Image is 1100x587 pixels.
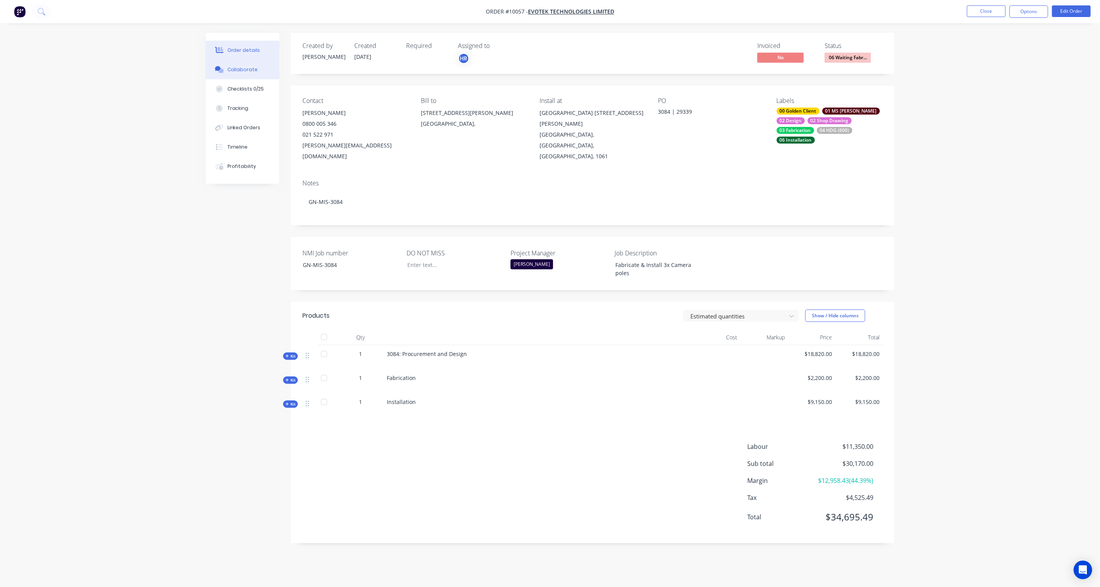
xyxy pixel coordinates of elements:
span: $18,820.00 [791,350,832,358]
div: Open Intercom Messenger [1074,561,1092,579]
span: $11,350.00 [816,442,873,451]
div: Qty [337,330,384,345]
div: [STREET_ADDRESS][PERSON_NAME] [421,108,527,118]
div: Install at [540,97,646,104]
button: Checklists 0/25 [206,79,279,99]
div: Tracking [227,105,249,112]
a: Evotek Technologies Limited [528,8,614,15]
span: [DATE] [354,53,371,60]
label: DO NOT MISS [407,248,503,258]
div: Price [788,330,835,345]
span: Kit [285,401,295,407]
span: $2,200.00 [791,374,832,382]
button: Linked Orders [206,118,279,137]
div: 3084 | 29339 [658,108,755,118]
span: $9,150.00 [791,398,832,406]
label: Job Description [615,248,712,258]
span: 1 [359,350,362,358]
div: Created [354,42,397,50]
div: Profitability [227,163,256,170]
label: Project Manager [511,248,607,258]
span: Kit [285,377,295,383]
span: Labour [747,442,816,451]
span: 1 [359,374,362,382]
div: 06 Installation [777,137,815,144]
div: [PERSON_NAME] [302,108,408,118]
button: Collaborate [206,60,279,79]
div: Order details [227,47,260,54]
span: Sub total [747,459,816,468]
span: 1 [359,398,362,406]
div: 02 Shop Drawing [808,117,852,124]
span: Total [747,512,816,522]
div: Invoiced [757,42,815,50]
span: 06 Waiting Fabr... [825,53,871,62]
span: $18,820.00 [839,350,880,358]
span: $4,525.49 [816,493,873,502]
button: Order details [206,41,279,60]
div: Bill to [421,97,527,104]
div: GN-MIS-3084 [302,190,883,214]
div: Status [825,42,883,50]
button: HR [458,53,470,64]
div: Required [406,42,449,50]
button: Timeline [206,137,279,157]
div: Assigned to [458,42,535,50]
button: 06 Waiting Fabr... [825,53,871,64]
div: PO [658,97,764,104]
div: 02 Design [777,117,805,124]
span: Order #10057 - [486,8,528,15]
button: Edit Order [1052,5,1091,17]
div: [GEOGRAPHIC_DATA] [STREET_ADDRESS][PERSON_NAME] [540,108,646,129]
button: Kit [283,353,298,360]
button: Tracking [206,99,279,118]
div: Total [835,330,883,345]
span: $2,200.00 [839,374,880,382]
div: Fabricate & Install 3x Camera poles [609,259,706,279]
button: Profitability [206,157,279,176]
div: 03 Fabrication [777,127,814,134]
div: Linked Orders [227,124,261,131]
div: Products [302,311,330,320]
button: Options [1009,5,1048,18]
button: Close [967,5,1006,17]
div: [GEOGRAPHIC_DATA], [GEOGRAPHIC_DATA], [GEOGRAPHIC_DATA], 1061 [540,129,646,162]
span: $30,170.00 [816,459,873,468]
img: Factory [14,6,26,17]
div: [PERSON_NAME] [302,53,345,61]
div: GN-MIS-3084 [297,259,394,270]
div: 021 522 971 [302,129,408,140]
div: Cost [693,330,741,345]
span: $34,695.49 [816,510,873,524]
div: Labels [777,97,883,104]
div: 0800 005 346 [302,118,408,129]
div: [PERSON_NAME]0800 005 346021 522 971[PERSON_NAME][EMAIL_ADDRESS][DOMAIN_NAME] [302,108,408,162]
div: [GEOGRAPHIC_DATA] [STREET_ADDRESS][PERSON_NAME][GEOGRAPHIC_DATA], [GEOGRAPHIC_DATA], [GEOGRAPHIC_... [540,108,646,162]
div: [PERSON_NAME][EMAIL_ADDRESS][DOMAIN_NAME] [302,140,408,162]
div: [PERSON_NAME] [511,259,553,269]
label: NMI Job number [302,248,399,258]
span: Fabrication [387,374,416,382]
div: Markup [741,330,788,345]
span: $9,150.00 [839,398,880,406]
button: Kit [283,377,298,384]
span: Installation [387,398,416,406]
div: [GEOGRAPHIC_DATA], [421,118,527,129]
div: Notes [302,180,883,187]
div: 00 Golden Client [777,108,820,115]
div: Collaborate [227,66,258,73]
div: 04 HDG (600) [817,127,852,134]
div: Checklists 0/25 [227,86,264,92]
div: Created by [302,42,345,50]
div: Timeline [227,144,248,151]
span: 3084: Procurement and Design [387,350,467,358]
span: Margin [747,476,816,485]
div: 01 MS [PERSON_NAME] [822,108,880,115]
span: Tax [747,493,816,502]
span: No [757,53,804,62]
span: $12,958.43 ( 44.39 %) [816,476,873,485]
span: Kit [285,353,295,359]
button: Show / Hide columns [805,310,865,322]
